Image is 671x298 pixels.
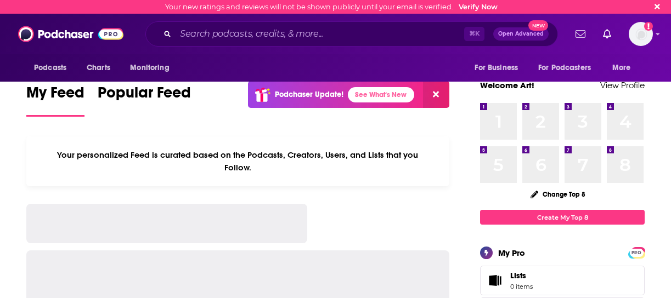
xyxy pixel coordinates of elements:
span: Logged in as artsears [629,22,653,46]
svg: Email not verified [644,22,653,31]
a: See What's New [348,87,414,102]
span: New [528,20,548,31]
div: Your personalized Feed is curated based on the Podcasts, Creators, Users, and Lists that you Follow. [26,136,449,186]
span: Lists [510,271,533,280]
span: My Feed [26,83,84,108]
img: User Profile [629,22,653,46]
a: Popular Feed [98,83,191,117]
span: Charts [87,60,110,76]
button: open menu [467,58,532,78]
span: Open Advanced [498,31,544,37]
button: Change Top 8 [524,187,592,201]
button: open menu [122,58,183,78]
a: Show notifications dropdown [599,25,616,43]
a: My Feed [26,83,84,117]
button: Open AdvancedNew [493,27,549,41]
span: For Podcasters [538,60,591,76]
span: For Business [475,60,518,76]
span: Lists [510,271,526,280]
img: Podchaser - Follow, Share and Rate Podcasts [18,24,123,44]
a: Charts [80,58,117,78]
button: Show profile menu [629,22,653,46]
a: Verify Now [459,3,498,11]
div: Your new ratings and reviews will not be shown publicly until your email is verified. [165,3,498,11]
a: Lists [480,266,645,295]
span: ⌘ K [464,27,484,41]
span: Lists [484,273,506,288]
button: open menu [605,58,645,78]
span: PRO [630,249,643,257]
a: Create My Top 8 [480,210,645,225]
input: Search podcasts, credits, & more... [176,25,464,43]
span: More [612,60,631,76]
button: open menu [26,58,81,78]
div: My Pro [498,248,525,258]
p: Podchaser Update! [275,90,343,99]
a: Welcome Art! [480,80,534,90]
span: Podcasts [34,60,66,76]
span: Popular Feed [98,83,191,108]
span: 0 items [510,283,533,290]
a: PRO [630,248,643,256]
a: View Profile [600,80,645,90]
span: Monitoring [130,60,169,76]
a: Show notifications dropdown [571,25,590,43]
div: Search podcasts, credits, & more... [145,21,558,47]
button: open menu [531,58,607,78]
